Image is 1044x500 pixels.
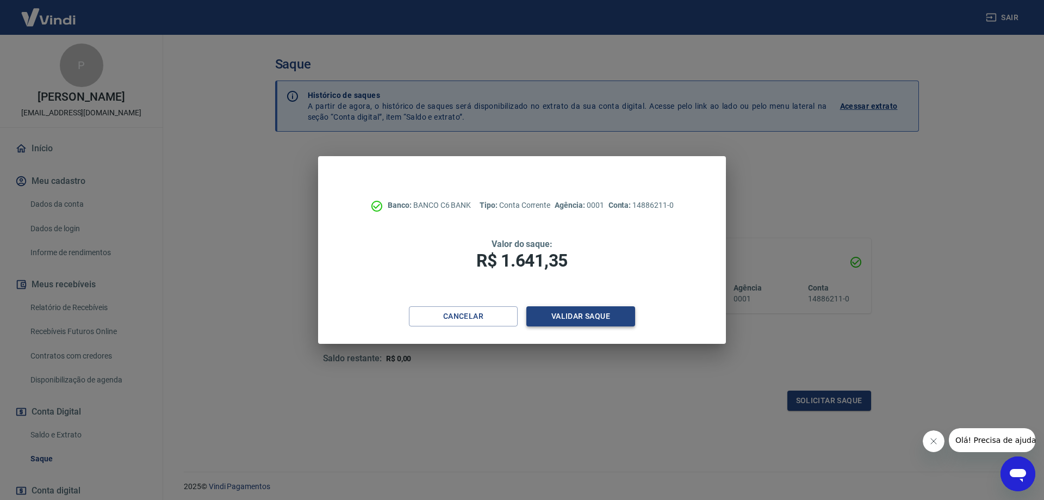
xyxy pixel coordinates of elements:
[608,200,674,211] p: 14886211-0
[1000,456,1035,491] iframe: Botão para abrir a janela de mensagens
[388,200,471,211] p: BANCO C6 BANK
[409,306,518,326] button: Cancelar
[608,201,633,209] span: Conta:
[555,201,587,209] span: Agência:
[923,430,944,452] iframe: Fechar mensagem
[949,428,1035,452] iframe: Mensagem da empresa
[480,201,499,209] span: Tipo:
[480,200,550,211] p: Conta Corrente
[7,8,91,16] span: Olá! Precisa de ajuda?
[476,250,568,271] span: R$ 1.641,35
[492,239,552,249] span: Valor do saque:
[555,200,604,211] p: 0001
[388,201,413,209] span: Banco:
[526,306,635,326] button: Validar saque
